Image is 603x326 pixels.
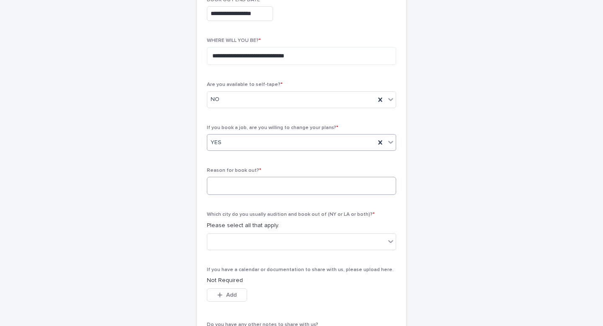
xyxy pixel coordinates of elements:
span: If you have a calendar or documentation to share with us, please upload here. [207,267,394,272]
span: Which city do you usually audition and book out of (NY or LA or both)? [207,212,375,217]
span: Reason for book out? [207,168,261,173]
span: If you book a job, are you willing to change your plans? [207,125,338,130]
span: NO [211,95,219,104]
span: YES [211,138,222,147]
span: Add [226,292,237,298]
span: WHERE WILL YOU BE? [207,38,261,43]
p: Not Required [207,276,396,285]
p: Please select all that apply. [207,221,396,230]
span: Are you available to self-tape? [207,82,283,87]
button: Add [207,288,247,302]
